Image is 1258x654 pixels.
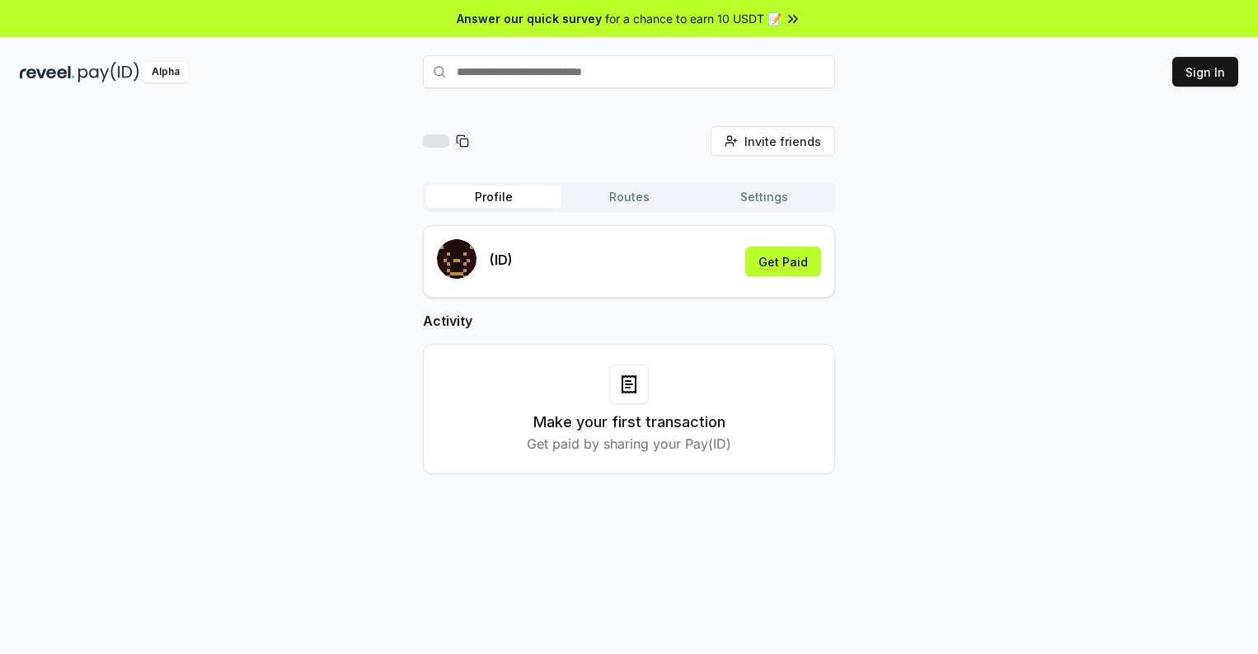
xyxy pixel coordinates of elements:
button: Invite friends [711,126,835,156]
button: Profile [426,186,561,209]
h2: Activity [423,311,835,331]
span: for a chance to earn 10 USDT 📝 [605,10,782,27]
h3: Make your first transaction [533,411,725,434]
span: Invite friends [744,133,821,150]
img: reveel_dark [20,62,75,82]
button: Routes [561,186,697,209]
p: (ID) [490,250,513,270]
button: Sign In [1172,57,1238,87]
span: Answer our quick survey [457,10,602,27]
div: Alpha [143,62,189,82]
img: pay_id [78,62,139,82]
button: Get Paid [745,247,821,276]
button: Settings [697,186,832,209]
p: Get paid by sharing your Pay(ID) [527,434,731,454]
